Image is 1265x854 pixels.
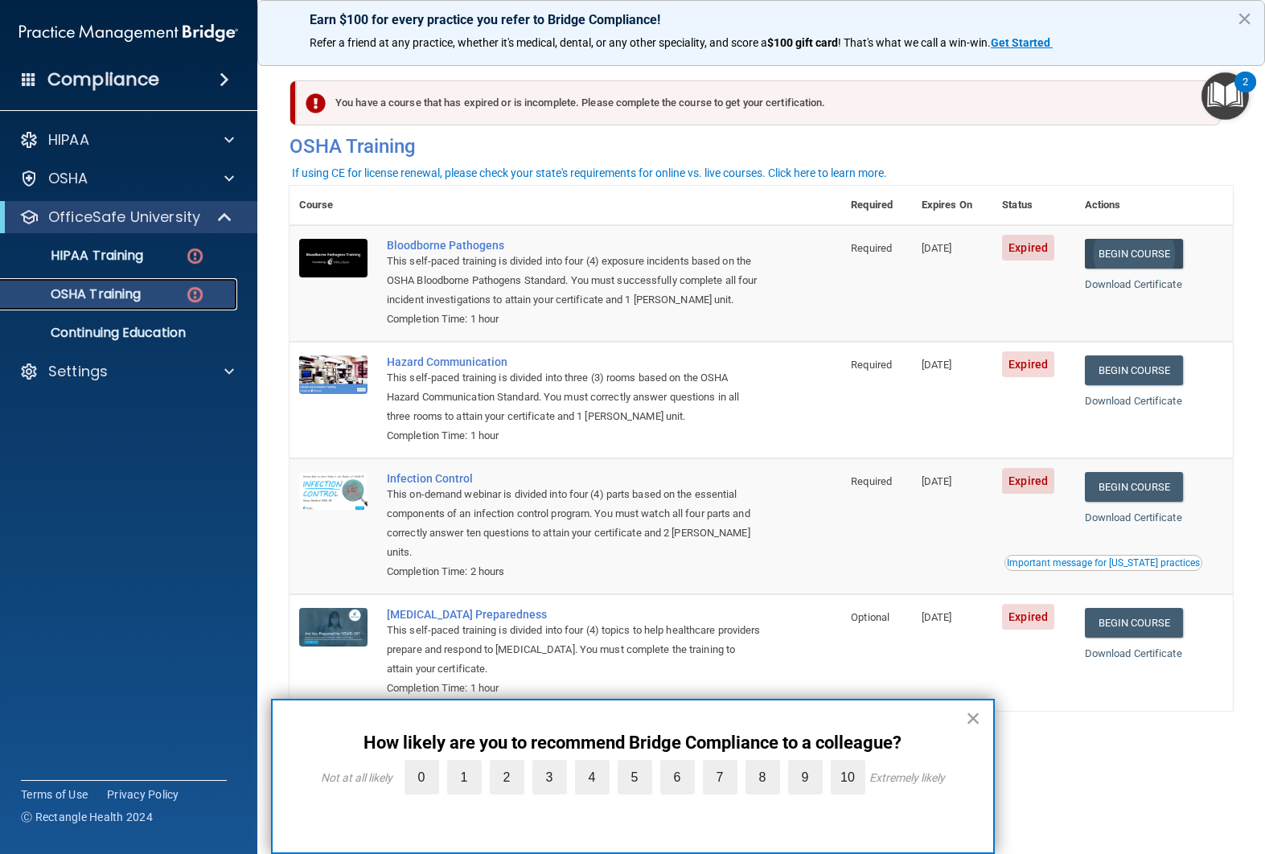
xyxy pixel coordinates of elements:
[1237,6,1252,31] button: Close
[387,239,761,252] div: Bloodborne Pathogens
[107,786,179,803] a: Privacy Policy
[21,786,88,803] a: Terms of Use
[310,36,767,49] span: Refer a friend at any practice, whether it's medical, dental, or any other speciality, and score a
[618,760,652,794] label: 5
[19,17,238,49] img: PMB logo
[851,475,892,487] span: Required
[1007,558,1200,568] div: Important message for [US_STATE] practices
[851,242,892,254] span: Required
[10,286,141,302] p: OSHA Training
[21,809,153,825] span: Ⓒ Rectangle Health 2024
[1002,235,1054,261] span: Expired
[387,252,761,310] div: This self-paced training is divided into four (4) exposure incidents based on the OSHA Bloodborne...
[48,130,89,150] p: HIPAA
[1085,511,1182,523] a: Download Certificate
[1075,186,1233,225] th: Actions
[387,679,761,698] div: Completion Time: 1 hour
[1085,239,1183,269] a: Begin Course
[10,248,143,264] p: HIPAA Training
[387,608,761,621] div: [MEDICAL_DATA] Preparedness
[703,760,737,794] label: 7
[1242,82,1248,103] div: 2
[185,285,205,305] img: danger-circle.6113f641.png
[788,760,823,794] label: 9
[1085,395,1182,407] a: Download Certificate
[387,310,761,329] div: Completion Time: 1 hour
[185,246,205,266] img: danger-circle.6113f641.png
[387,621,761,679] div: This self-paced training is divided into four (4) topics to help healthcare providers prepare and...
[1085,608,1183,638] a: Begin Course
[532,760,567,794] label: 3
[490,760,524,794] label: 2
[1085,355,1183,385] a: Begin Course
[851,611,889,623] span: Optional
[1085,647,1182,659] a: Download Certificate
[48,169,88,188] p: OSHA
[321,771,392,784] div: Not at all likely
[296,80,1221,125] div: You have a course that has expired or is incomplete. Please complete the course to get your certi...
[387,355,761,368] div: Hazard Communication
[575,760,610,794] label: 4
[1004,555,1202,571] button: Read this if you are a dental practitioner in the state of CA
[310,12,1213,27] p: Earn $100 for every practice you refer to Bridge Compliance!
[290,135,1233,158] h4: OSHA Training
[48,362,108,381] p: Settings
[387,485,761,562] div: This on-demand webinar is divided into four (4) parts based on the essential components of an inf...
[922,242,952,254] span: [DATE]
[290,186,377,225] th: Course
[387,562,761,581] div: Completion Time: 2 hours
[745,760,780,794] label: 8
[387,368,761,426] div: This self-paced training is divided into three (3) rooms based on the OSHA Hazard Communication S...
[966,705,981,731] button: Close
[305,733,961,753] p: How likely are you to recommend Bridge Compliance to a colleague?
[1085,472,1183,502] a: Begin Course
[290,165,889,181] button: If using CE for license renewal, please check your state's requirements for online vs. live cours...
[922,359,952,371] span: [DATE]
[922,611,952,623] span: [DATE]
[851,359,892,371] span: Required
[387,426,761,445] div: Completion Time: 1 hour
[292,167,887,179] div: If using CE for license renewal, please check your state's requirements for online vs. live cours...
[991,36,1050,49] strong: Get Started
[1002,351,1054,377] span: Expired
[48,207,200,227] p: OfficeSafe University
[1002,604,1054,630] span: Expired
[1085,278,1182,290] a: Download Certificate
[47,68,159,91] h4: Compliance
[306,93,326,113] img: exclamation-circle-solid-danger.72ef9ffc.png
[1201,72,1249,120] button: Open Resource Center, 2 new notifications
[912,186,992,225] th: Expires On
[992,186,1074,225] th: Status
[387,472,761,485] div: Infection Control
[447,760,482,794] label: 1
[405,760,439,794] label: 0
[922,475,952,487] span: [DATE]
[767,36,838,49] strong: $100 gift card
[841,186,912,225] th: Required
[831,760,865,794] label: 10
[10,325,230,341] p: Continuing Education
[1002,468,1054,494] span: Expired
[838,36,991,49] span: ! That's what we call a win-win.
[660,760,695,794] label: 6
[869,771,945,784] div: Extremely likely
